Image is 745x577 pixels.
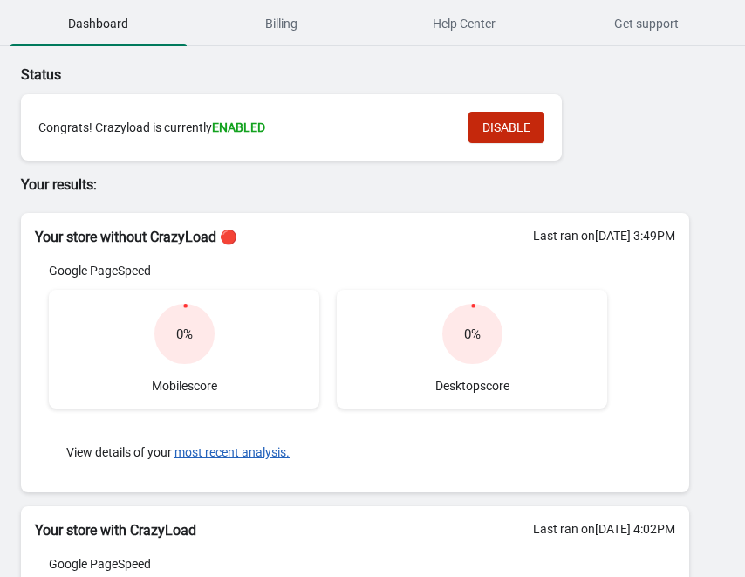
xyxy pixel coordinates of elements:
span: Help Center [376,8,552,39]
button: DISABLE [468,112,544,143]
div: Google PageSpeed [49,262,607,279]
div: Congrats! Crazyload is currently [38,119,451,136]
div: Last ran on [DATE] 4:02PM [533,520,675,538]
span: DISABLE [482,120,530,134]
div: Desktop score [337,290,607,409]
div: 0 % [464,326,481,343]
span: ENABLED [212,120,265,134]
span: Dashboard [10,8,187,39]
button: Dashboard [7,1,190,46]
span: Get support [559,8,735,39]
button: most recent analysis. [174,445,290,459]
span: Billing [194,8,370,39]
div: 0 % [176,326,193,343]
div: Mobile score [49,290,319,409]
p: Status [21,65,689,86]
div: View details of your [49,426,607,478]
div: Google PageSpeed [49,555,607,573]
div: Last ran on [DATE] 3:49PM [533,227,675,244]
p: Your results: [21,175,689,196]
h2: Your store without CrazyLoad 🔴 [35,227,675,248]
h2: Your store with CrazyLoad [35,520,675,541]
